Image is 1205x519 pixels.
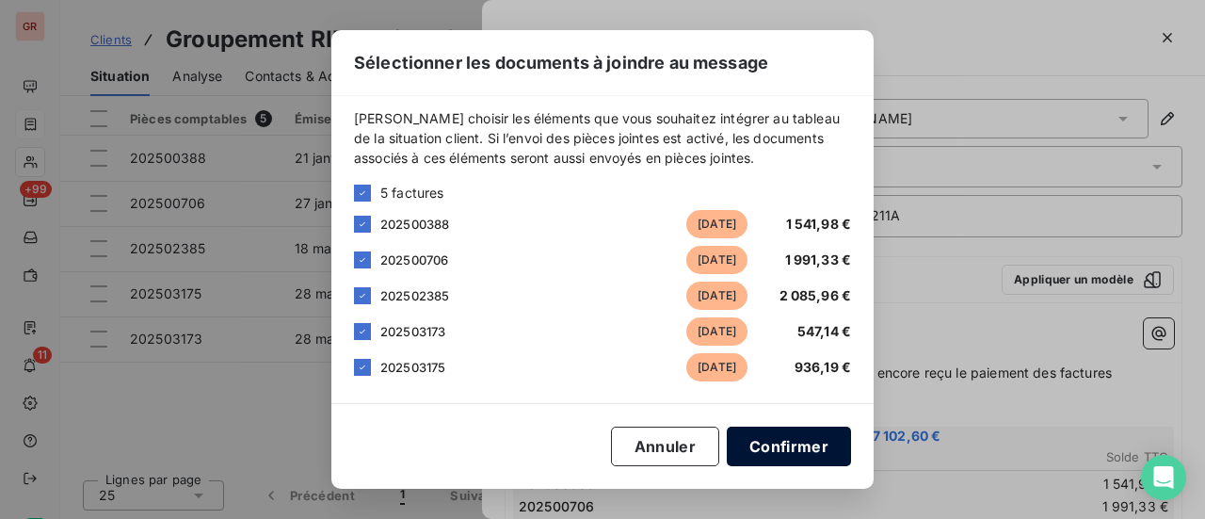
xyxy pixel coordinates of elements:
[786,216,852,232] span: 1 541,98 €
[686,210,747,238] span: [DATE]
[686,282,747,310] span: [DATE]
[611,427,719,466] button: Annuler
[795,359,851,375] span: 936,19 €
[686,317,747,346] span: [DATE]
[686,246,747,274] span: [DATE]
[797,323,851,339] span: 547,14 €
[785,251,852,268] span: 1 991,33 €
[380,324,445,339] span: 202503173
[380,217,449,232] span: 202500388
[686,353,747,381] span: [DATE]
[354,50,768,75] span: Sélectionner les documents à joindre au message
[380,360,445,375] span: 202503175
[380,288,449,303] span: 202502385
[1141,455,1186,500] div: Open Intercom Messenger
[380,252,448,268] span: 202500706
[779,287,852,303] span: 2 085,96 €
[727,427,851,466] button: Confirmer
[380,183,444,203] span: 5 factures
[354,108,851,168] span: [PERSON_NAME] choisir les éléments que vous souhaitez intégrer au tableau de la situation client....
